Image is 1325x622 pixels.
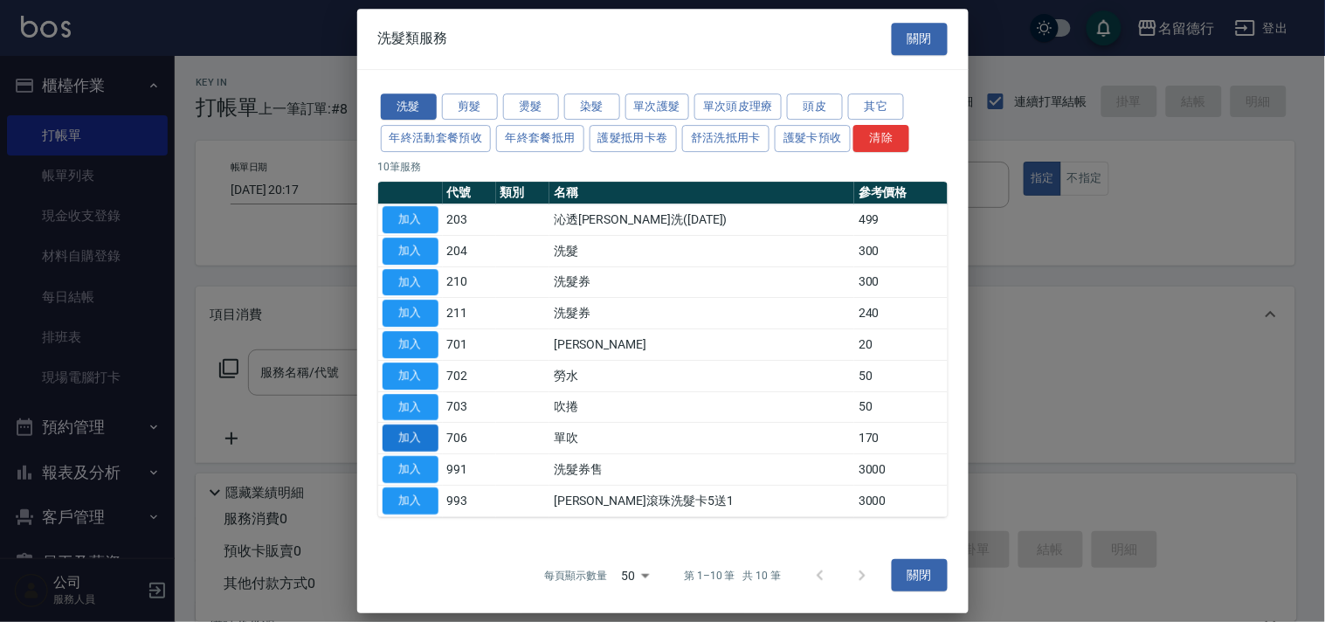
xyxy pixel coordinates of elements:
[381,93,437,121] button: 洗髮
[854,182,947,204] th: 參考價格
[854,235,947,266] td: 300
[549,266,854,298] td: 洗髮券
[787,93,843,121] button: 頭皮
[549,298,854,329] td: 洗髮券
[694,93,782,121] button: 單次頭皮理療
[853,125,909,152] button: 清除
[383,456,438,483] button: 加入
[443,485,496,516] td: 993
[892,23,948,55] button: 關閉
[383,269,438,296] button: 加入
[549,391,854,423] td: 吹捲
[549,329,854,361] td: [PERSON_NAME]
[854,360,947,391] td: 50
[549,360,854,391] td: 勞水
[564,93,620,121] button: 染髮
[443,360,496,391] td: 702
[381,125,492,152] button: 年終活動套餐預收
[443,454,496,486] td: 991
[443,391,496,423] td: 703
[443,423,496,454] td: 706
[614,552,656,599] div: 50
[383,363,438,390] button: 加入
[443,235,496,266] td: 204
[549,423,854,454] td: 單吹
[549,454,854,486] td: 洗髮券售
[383,425,438,452] button: 加入
[854,485,947,516] td: 3000
[443,204,496,236] td: 203
[892,560,948,592] button: 關閉
[549,182,854,204] th: 名稱
[383,487,438,515] button: 加入
[625,93,690,121] button: 單次護髮
[854,204,947,236] td: 499
[496,182,549,204] th: 類別
[854,391,947,423] td: 50
[848,93,904,121] button: 其它
[854,329,947,361] td: 20
[443,298,496,329] td: 211
[549,204,854,236] td: 沁透[PERSON_NAME]洗([DATE])
[854,423,947,454] td: 170
[383,331,438,358] button: 加入
[383,206,438,233] button: 加入
[378,159,948,175] p: 10 筆服務
[383,238,438,265] button: 加入
[443,329,496,361] td: 701
[544,568,607,584] p: 每頁顯示數量
[383,300,438,327] button: 加入
[684,568,781,584] p: 第 1–10 筆 共 10 筆
[590,125,677,152] button: 護髮抵用卡卷
[443,182,496,204] th: 代號
[854,454,947,486] td: 3000
[854,298,947,329] td: 240
[854,266,947,298] td: 300
[503,93,559,121] button: 燙髮
[383,394,438,421] button: 加入
[775,125,851,152] button: 護髮卡預收
[682,125,769,152] button: 舒活洗抵用卡
[443,266,496,298] td: 210
[378,30,448,47] span: 洗髮類服務
[549,235,854,266] td: 洗髮
[496,125,583,152] button: 年終套餐抵用
[442,93,498,121] button: 剪髮
[549,485,854,516] td: [PERSON_NAME]滾珠洗髮卡5送1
